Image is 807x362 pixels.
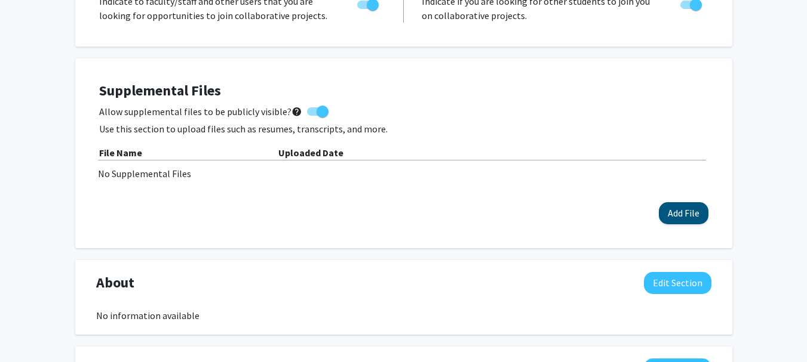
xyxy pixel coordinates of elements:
[96,272,134,293] span: About
[99,104,302,119] span: Allow supplemental files to be publicly visible?
[99,122,708,136] p: Use this section to upload files such as resumes, transcripts, and more.
[98,166,710,181] div: No Supplemental Files
[659,202,708,224] button: Add File
[644,272,711,294] button: Edit About
[9,308,51,353] iframe: Chat
[99,82,708,100] h4: Supplemental Files
[278,147,343,159] b: Uploaded Date
[291,104,302,119] mat-icon: help
[96,308,711,323] div: No information available
[99,147,142,159] b: File Name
